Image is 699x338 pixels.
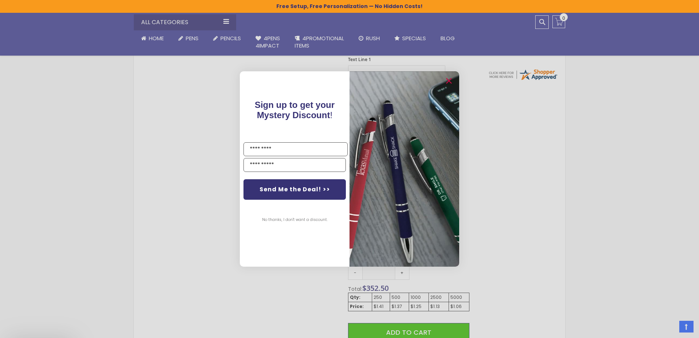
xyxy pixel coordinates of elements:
button: No thanks, I don't want a discount. [258,211,331,229]
span: ! [255,100,335,120]
button: Close dialog [443,75,455,87]
span: Sign up to get your Mystery Discount [255,100,335,120]
button: Send Me the Deal! >> [243,179,346,200]
img: pop-up-image [349,71,459,266]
